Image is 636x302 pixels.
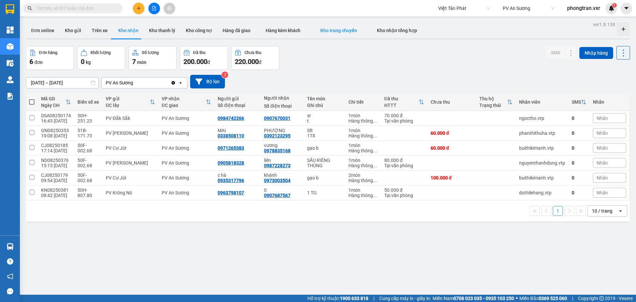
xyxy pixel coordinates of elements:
input: Selected PV An Sương. [134,79,134,86]
div: 16:43 [DATE] [41,118,71,124]
span: copyright [599,296,604,301]
div: 0905818328 [218,160,244,166]
div: 0 [572,160,586,166]
div: 0 [572,116,586,121]
div: nguyenthanhdung.vtp [519,160,565,166]
span: ... [373,193,377,198]
button: SMS [546,47,565,59]
div: 0907670031 [264,116,291,121]
div: 0 [572,190,586,195]
button: Kho công nợ [181,23,217,38]
span: notification [7,273,13,279]
button: Bộ lọc [190,75,225,88]
button: file-add [148,3,160,14]
div: c hà [218,173,257,178]
th: Toggle SortBy [476,93,516,111]
span: Nhãn [597,190,608,195]
div: CJ08250185 [41,143,71,148]
span: 7 [132,58,136,66]
div: VP gửi [106,96,150,101]
div: khánh [264,173,300,178]
span: Kho trung chuyển [320,28,357,33]
div: Chưa thu [244,50,261,55]
div: 0978835168 [264,148,291,153]
span: 1 [613,3,615,8]
div: Tại văn phòng [384,193,424,198]
div: 60.000 đ [431,145,473,151]
button: Kho nhận [113,23,144,38]
span: aim [167,6,172,11]
img: warehouse-icon [7,43,14,50]
span: đ [207,60,210,65]
svg: open [178,80,183,85]
div: 0973003504 [264,178,291,183]
span: Miền Nam [433,295,514,302]
div: PV [PERSON_NAME] [106,130,155,136]
div: Biển số xe [78,99,99,105]
span: | [572,295,573,302]
span: Nhãn [597,130,608,136]
button: Hàng đã giao [217,23,256,38]
span: message [7,288,13,294]
span: PV An Sương [503,3,555,13]
div: 50.000 đ [384,187,424,193]
div: Chưa thu [431,99,473,105]
div: VP nhận [162,96,206,101]
div: PV Krông Nô [106,190,155,195]
span: plus [136,6,141,11]
sup: 3 [222,72,228,78]
span: kg [86,60,91,65]
div: Tên món [307,96,342,101]
button: caret-down [620,3,632,14]
span: ... [373,163,377,168]
span: Nhãn [597,145,608,151]
div: 0971265383 [218,145,244,151]
span: Cung cấp máy in - giấy in: [379,295,431,302]
div: 1 món [348,143,378,148]
div: buithikimanh.vtp [519,145,565,151]
img: warehouse-icon [7,243,14,250]
span: Nhãn [597,160,608,166]
div: PV An Sương [162,130,211,136]
button: Trên xe [86,23,113,38]
div: liên [264,158,300,163]
div: 80.000 đ [384,158,424,163]
input: Tìm tên, số ĐT hoặc mã đơn [36,5,115,12]
div: DSA08250174 [41,113,71,118]
div: Mã GD [41,96,66,101]
th: Toggle SortBy [381,93,427,111]
button: aim [164,3,175,14]
div: 15:15 [DATE] [41,163,71,168]
div: 0 [264,187,300,193]
button: plus [133,3,144,14]
div: sr [307,113,342,118]
th: Toggle SortBy [102,93,158,111]
div: 1 món [348,113,378,118]
div: PV An Sương [162,175,211,180]
div: gạo b [307,175,342,180]
svg: Clear value [171,80,176,85]
span: caret-down [623,5,629,11]
div: 09:54 [DATE] [41,178,71,183]
th: Toggle SortBy [568,93,590,111]
div: 17:14 [DATE] [41,148,71,153]
button: Nhập hàng [579,47,613,59]
div: ND08250376 [41,158,71,163]
div: PV An Sương [106,79,133,86]
span: Nhãn [597,175,608,180]
div: 1 món [348,158,378,163]
div: Tạo kho hàng mới [617,23,630,36]
div: Đơn hàng [39,50,57,55]
img: warehouse-icon [7,76,14,83]
div: 1TX [307,133,342,138]
div: Hàng thông thường [348,118,378,124]
span: Hỗ trợ kỹ thuật: [307,295,368,302]
div: 08:42 [DATE] [41,193,71,198]
div: 0987228273 [264,163,291,168]
img: dashboard-icon [7,26,14,33]
div: 0392123295 [264,133,291,138]
sup: 1 [612,3,617,8]
span: ... [373,178,377,183]
button: Kho gửi [60,23,86,38]
div: 0984742266 [218,116,244,121]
